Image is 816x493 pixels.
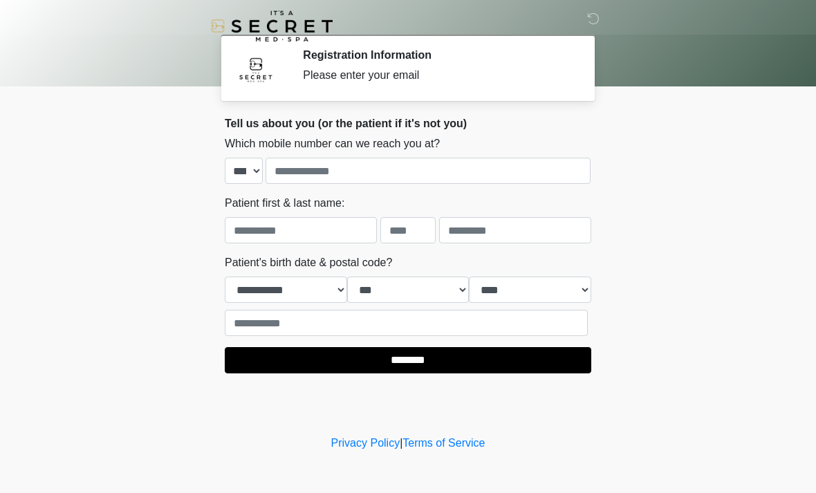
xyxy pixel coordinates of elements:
[225,117,591,130] h2: Tell us about you (or the patient if it's not you)
[303,48,571,62] h2: Registration Information
[402,437,485,449] a: Terms of Service
[400,437,402,449] a: |
[235,48,277,90] img: Agent Avatar
[303,67,571,84] div: Please enter your email
[225,254,392,271] label: Patient's birth date & postal code?
[225,195,344,212] label: Patient first & last name:
[331,437,400,449] a: Privacy Policy
[211,10,333,41] img: It's A Secret Med Spa Logo
[225,136,440,152] label: Which mobile number can we reach you at?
